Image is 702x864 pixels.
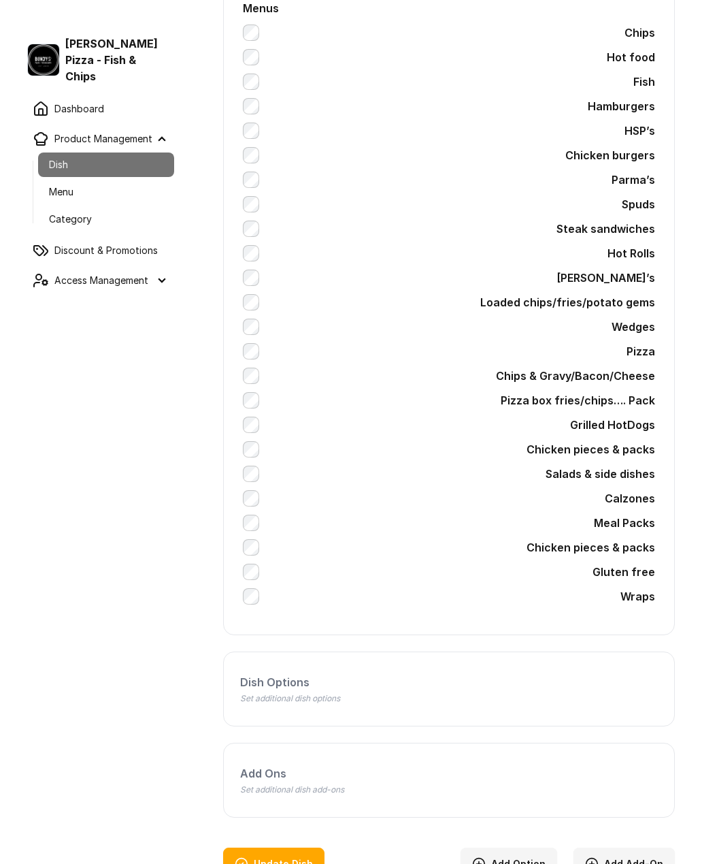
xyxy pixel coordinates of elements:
[240,460,658,485] label: Salads & side dishes
[27,35,169,84] div: [PERSON_NAME] Pizza - Fish & Chips
[240,142,658,166] label: Chicken burgers
[240,191,658,215] label: Spuds
[240,313,658,338] label: Wedges
[240,166,658,191] label: Parma’s
[240,583,658,607] label: Wraps
[27,44,60,76] img: Bondy’s Pizza - Fish & Chips logo
[243,392,259,409] input: Pizza box fries/chips…. Pack
[38,180,174,204] a: Menu
[240,558,658,583] label: Gluten free
[240,534,658,558] label: Chicken pieces & packs
[243,172,259,188] input: Parma’s
[243,196,259,212] input: Spuds
[243,74,259,90] input: Fish
[243,564,259,580] input: Gluten free
[240,509,658,534] label: Meal Packs
[240,760,658,784] label: Add Ons
[240,669,658,693] label: Dish Options
[240,19,658,44] label: Chips
[240,44,658,68] label: Hot food
[240,264,658,289] label: [PERSON_NAME]’s
[240,289,658,313] label: Loaded chips/fries/potato gems
[243,98,259,114] input: Hamburgers
[243,49,259,65] input: Hot food
[240,117,658,142] label: HSP’s
[16,35,180,84] a: Bondy’s Pizza - Fish & Chips logo[PERSON_NAME] Pizza - Fish & Chips
[243,539,259,556] input: Chicken pieces & packs
[243,588,259,605] input: Wraps
[38,207,174,231] a: Category
[243,490,259,507] input: Calzones
[240,215,658,240] label: Steak sandwiches
[240,362,658,387] label: Chips & Gravy/Bacon/Cheese
[243,417,259,433] input: Grilled HotDogs
[22,125,174,153] summary: Product Management
[243,270,259,286] input: [PERSON_NAME]’s
[243,147,259,163] input: Chicken burgers
[243,319,259,335] input: Wedges
[243,515,259,531] input: Meal Packs
[22,267,174,294] summary: Access Management
[22,95,174,123] a: Dashboard
[243,441,259,458] input: Chicken pieces & packs
[243,25,259,41] input: Chips
[240,411,658,436] label: Grilled HotDogs
[243,221,259,237] input: Steak sandwiches
[22,237,174,264] a: Discount & Promotions
[243,294,259,310] input: Loaded chips/fries/potato gems
[240,338,658,362] label: Pizza
[243,343,259,359] input: Pizza
[240,784,658,795] p: Set additional dish add-ons
[243,245,259,261] input: Hot Rolls
[240,436,658,460] label: Chicken pieces & packs
[240,93,658,117] label: Hamburgers
[243,368,259,384] input: Chips & Gravy/Bacon/Cheese
[240,387,658,411] label: Pizza box fries/chips…. Pack
[240,68,658,93] label: Fish
[240,240,658,264] label: Hot Rolls
[243,466,259,482] input: Salads & side dishes
[240,485,658,509] label: Calzones
[240,693,658,704] p: Set additional dish options
[243,123,259,139] input: HSP’s
[38,153,174,177] a: Dish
